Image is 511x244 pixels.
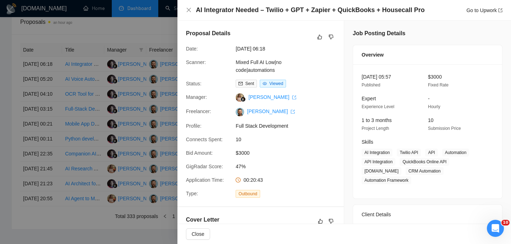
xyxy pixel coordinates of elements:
span: GigRadar Score: [186,164,223,169]
span: Date: [186,46,198,52]
div: Client Details [362,205,494,224]
span: Project Length [362,126,389,131]
h5: Job Posting Details [353,29,405,38]
span: Connects Spent: [186,137,223,142]
span: Overview [362,51,384,59]
span: like [318,218,323,224]
span: [DOMAIN_NAME] [362,167,401,175]
button: like [315,33,324,41]
span: Manager: [186,94,207,100]
a: Mixed Full AI Low|no code|automations [236,59,281,73]
span: Expert [362,96,376,101]
span: [DATE] 06:18 [236,45,342,53]
span: Scanner: [186,59,206,65]
span: 10 [501,220,510,226]
span: export [498,8,502,12]
span: Published [362,83,380,87]
span: Application Time: [186,177,224,183]
span: Experience Level [362,104,394,109]
span: $3000 [236,149,342,157]
a: [PERSON_NAME] export [248,94,296,100]
a: Go to Upworkexport [466,7,502,13]
span: dislike [329,34,334,40]
span: CRM Automation [406,167,444,175]
span: Automation [442,149,469,157]
span: mail [238,81,243,86]
span: Freelancer: [186,108,211,114]
span: export [291,110,295,114]
h5: Proposal Details [186,29,230,38]
span: Twilio API [397,149,421,157]
span: 10 [236,136,342,143]
span: dislike [329,218,334,224]
span: eye [263,81,267,86]
a: [PERSON_NAME] export [247,108,295,114]
span: Automation Framework [362,176,411,184]
span: 1 to 3 months [362,117,392,123]
span: 00:20:43 [243,177,263,183]
span: Skills [362,139,373,145]
span: $3000 [428,74,442,80]
span: Profile: [186,123,202,129]
img: c1-JWQDXWEy3CnA6sRtFzzU22paoDq5cZnWyBNc3HWqwvuW0qNnjm1CMP-YmbEEtPC [236,108,244,116]
span: Sent [245,81,254,86]
span: QuickBooks Online API [400,158,449,166]
span: Hourly [428,104,440,109]
button: like [316,217,325,226]
button: dislike [327,33,335,41]
button: Close [186,228,210,240]
span: 10 [428,117,434,123]
span: Type: [186,191,198,196]
span: Bid Amount: [186,150,213,156]
iframe: Intercom live chat [487,220,504,237]
span: Full Stack Development [236,122,342,130]
span: API Integration [362,158,395,166]
span: API [425,149,438,157]
h5: Cover Letter [186,216,219,224]
span: export [292,95,296,100]
span: close [186,7,192,13]
img: gigradar-bm.png [241,97,246,102]
span: Viewed [269,81,283,86]
span: - [428,96,430,101]
span: 47% [236,163,342,170]
button: dislike [327,217,335,226]
h4: AI Integrator Needed – Twilio + GPT + Zapier + QuickBooks + Housecall Pro [196,6,425,15]
span: Submission Price [428,126,461,131]
span: AI Integration [362,149,392,157]
span: Fixed Rate [428,83,449,87]
button: Close [186,7,192,13]
span: Close [192,230,204,238]
span: Status: [186,81,202,86]
span: [DATE] 05:57 [362,74,391,80]
span: like [317,34,322,40]
span: Outbound [236,190,260,198]
span: clock-circle [236,177,241,182]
